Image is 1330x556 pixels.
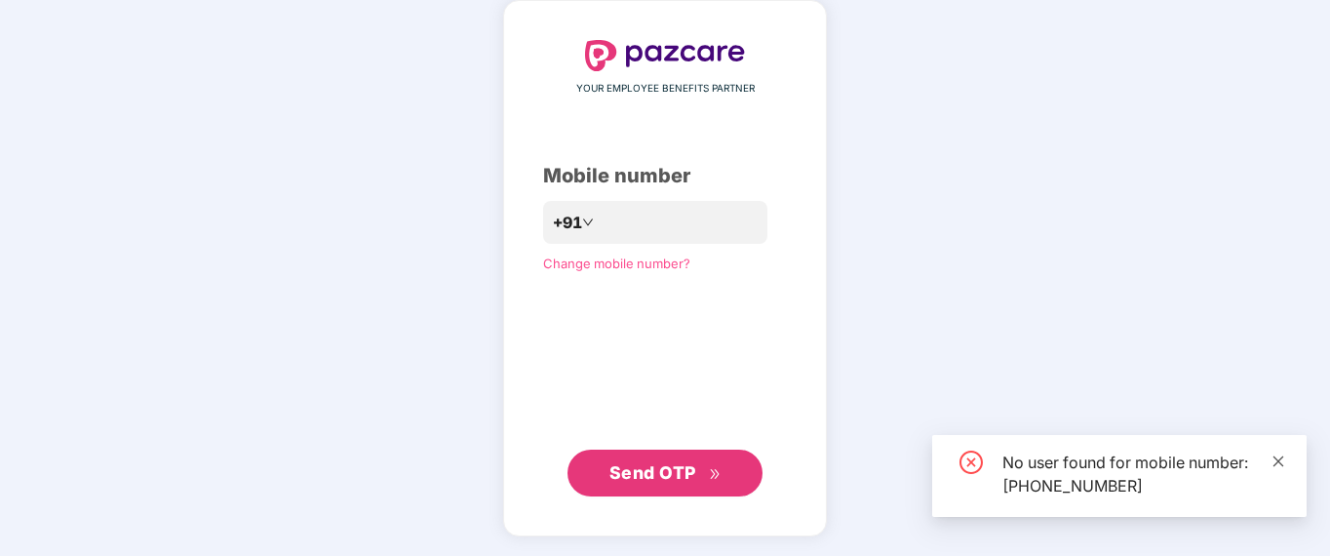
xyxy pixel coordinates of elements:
span: +91 [553,211,582,235]
span: double-right [709,468,722,481]
a: Change mobile number? [543,256,690,271]
span: close-circle [959,451,983,474]
span: close [1271,455,1285,468]
span: down [582,217,594,228]
div: Mobile number [543,161,787,191]
button: Send OTPdouble-right [567,450,763,496]
span: YOUR EMPLOYEE BENEFITS PARTNER [576,81,755,97]
span: Send OTP [609,462,696,483]
img: logo [585,40,745,71]
div: No user found for mobile number: [PHONE_NUMBER] [1002,451,1283,497]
